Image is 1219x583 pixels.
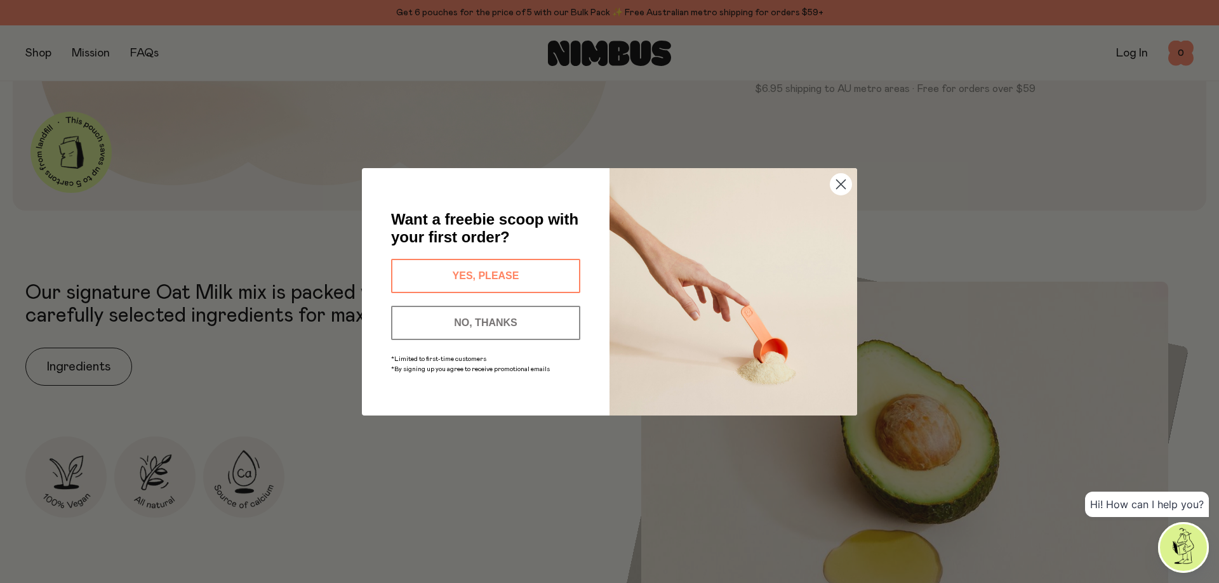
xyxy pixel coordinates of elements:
[391,356,486,362] span: *Limited to first-time customers
[391,259,580,293] button: YES, PLEASE
[830,173,852,195] button: Close dialog
[1085,492,1209,517] div: Hi! How can I help you?
[391,211,578,246] span: Want a freebie scoop with your first order?
[609,168,857,416] img: c0d45117-8e62-4a02-9742-374a5db49d45.jpeg
[1160,524,1207,571] img: agent
[391,366,550,372] span: *By signing up you agree to receive promotional emails
[391,306,580,340] button: NO, THANKS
